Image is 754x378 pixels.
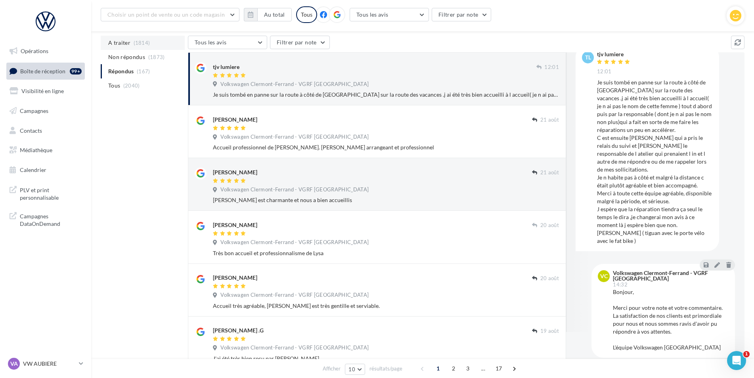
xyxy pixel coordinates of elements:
[108,53,145,61] span: Non répondus
[597,78,713,245] div: Je suis tombé en panne sur la route à côté de [GEOGRAPHIC_DATA] sur la route des vacances .j ai é...
[540,169,559,176] span: 21 août
[585,53,591,61] span: tl
[613,270,727,281] div: Volkswagen Clermont-Ferrand - VGRF [GEOGRAPHIC_DATA]
[220,134,369,141] span: Volkswagen Clermont-Ferrand - VGRF [GEOGRAPHIC_DATA]
[5,162,86,178] a: Calendrier
[477,362,490,375] span: ...
[432,8,492,21] button: Filtrer par note
[257,8,292,21] button: Au total
[213,116,257,124] div: [PERSON_NAME]
[213,274,257,282] div: [PERSON_NAME]
[727,351,746,370] iframe: Intercom live chat
[600,272,608,280] span: VC
[10,360,18,368] span: VA
[220,81,369,88] span: Volkswagen Clermont-Ferrand - VGRF [GEOGRAPHIC_DATA]
[323,365,341,372] span: Afficher
[5,181,86,205] a: PLV et print personnalisable
[544,64,559,71] span: 12:01
[220,292,369,299] span: Volkswagen Clermont-Ferrand - VGRF [GEOGRAPHIC_DATA]
[597,52,632,57] div: tjv lumiere
[213,196,559,204] div: [PERSON_NAME] est charmante et nous a bien accueillis
[188,36,267,49] button: Tous les avis
[213,91,559,99] div: Je suis tombé en panne sur la route à côté de [GEOGRAPHIC_DATA] sur la route des vacances .j ai é...
[107,11,225,18] span: Choisir un point de vente ou un code magasin
[213,302,559,310] div: Accueil très agréable, [PERSON_NAME] est très gentille et serviable.
[432,362,444,375] span: 1
[220,239,369,246] span: Volkswagen Clermont-Ferrand - VGRF [GEOGRAPHIC_DATA]
[220,186,369,193] span: Volkswagen Clermont-Ferrand - VGRF [GEOGRAPHIC_DATA]
[5,208,86,231] a: Campagnes DataOnDemand
[213,168,257,176] div: [PERSON_NAME]
[5,83,86,99] a: Visibilité en ligne
[70,68,82,74] div: 99+
[345,364,365,375] button: 10
[23,360,76,368] p: VW AUBIERE
[369,365,402,372] span: résultats/page
[613,288,729,351] div: Bonjour, Merci pour votre note et votre commentaire. La satisfaction de nos clients est primordia...
[5,122,86,139] a: Contacts
[195,39,227,46] span: Tous les avis
[108,82,120,90] span: Tous
[20,147,52,153] span: Médiathèque
[5,103,86,119] a: Campagnes
[350,8,429,21] button: Tous les avis
[101,8,239,21] button: Choisir un point de vente ou un code magasin
[20,166,46,173] span: Calendrier
[597,68,612,75] span: 12:01
[21,48,48,54] span: Opérations
[20,211,82,228] span: Campagnes DataOnDemand
[5,142,86,158] a: Médiathèque
[492,362,505,375] span: 17
[5,63,86,80] a: Boîte de réception99+
[21,88,64,94] span: Visibilité en ligne
[356,11,388,18] span: Tous les avis
[213,355,559,363] div: J'ai été très bien reçu par [PERSON_NAME].
[5,43,86,59] a: Opérations
[540,222,559,229] span: 20 août
[244,8,292,21] button: Au total
[540,116,559,124] span: 21 août
[108,39,130,47] span: A traiter
[213,63,239,71] div: tjv lumiere
[743,351,750,357] span: 1
[540,275,559,282] span: 20 août
[461,362,474,375] span: 3
[540,328,559,335] span: 19 août
[270,36,330,49] button: Filtrer par note
[20,67,65,74] span: Boîte de réception
[213,221,257,229] div: [PERSON_NAME]
[148,54,165,60] span: (1873)
[613,282,628,287] span: 14:32
[220,344,369,351] span: Volkswagen Clermont-Ferrand - VGRF [GEOGRAPHIC_DATA]
[213,326,264,334] div: [PERSON_NAME] .G
[134,40,150,46] span: (1814)
[20,107,48,114] span: Campagnes
[213,143,559,151] div: Accueil professionnel de [PERSON_NAME]. [PERSON_NAME] arrangeant et professionnel
[20,127,42,134] span: Contacts
[213,249,559,257] div: Très bon accueil et professionnalisme de Lysa
[20,185,82,202] span: PLV et print personnalisable
[6,356,85,371] a: VA VW AUBIERE
[123,82,140,89] span: (2040)
[348,366,355,372] span: 10
[447,362,460,375] span: 2
[296,6,317,23] div: Tous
